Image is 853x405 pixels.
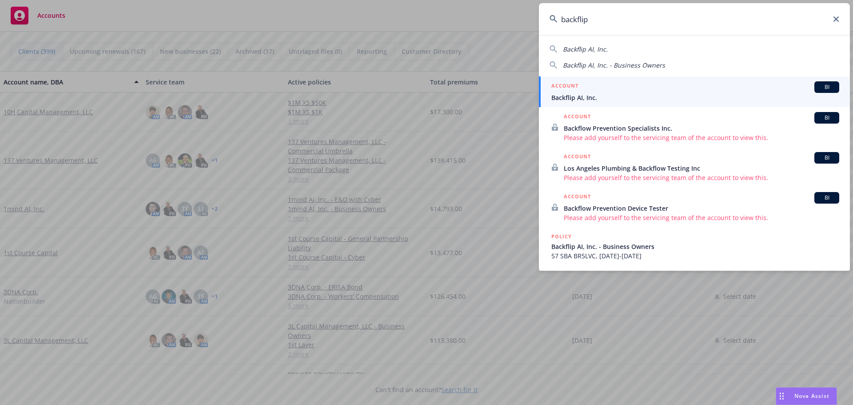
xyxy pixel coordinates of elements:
a: ACCOUNTBIBackflow Prevention Specialists Inc.Please add yourself to the servicing team of the acc... [539,107,850,147]
a: ACCOUNTBIBackflip AI, Inc. [539,76,850,107]
a: ACCOUNTBIBackflow Prevention Device TesterPlease add yourself to the servicing team of the accoun... [539,187,850,227]
span: Los Angeles Plumbing & Backflow Testing Inc [564,164,839,173]
div: Drag to move [776,388,787,405]
span: 57 SBA BR5LVC, [DATE]-[DATE] [551,251,839,261]
span: Backflip AI, Inc. - Business Owners [551,242,839,251]
span: Backflip AI, Inc. [563,45,608,53]
span: Backflow Prevention Device Tester [564,204,839,213]
h5: POLICY [551,232,572,241]
a: POLICYBackflip AI, Inc. - Business Owners57 SBA BR5LVC, [DATE]-[DATE] [539,227,850,265]
h5: ACCOUNT [564,192,591,203]
span: Backflip AI, Inc. - Business Owners [563,61,665,69]
input: Search... [539,3,850,35]
span: BI [818,83,836,91]
h5: ACCOUNT [564,152,591,163]
span: Backflip AI, Inc. [551,93,839,102]
span: Backflow Prevention Specialists Inc. [564,124,839,133]
span: Please add yourself to the servicing team of the account to view this. [564,133,839,142]
a: ACCOUNTBILos Angeles Plumbing & Backflow Testing IncPlease add yourself to the servicing team of ... [539,147,850,187]
span: Please add yourself to the servicing team of the account to view this. [564,213,839,222]
span: BI [818,114,836,122]
span: BI [818,154,836,162]
span: Please add yourself to the servicing team of the account to view this. [564,173,839,182]
h5: ACCOUNT [551,81,578,92]
h5: ACCOUNT [564,112,591,123]
button: Nova Assist [776,387,837,405]
span: BI [818,194,836,202]
span: Nova Assist [794,392,829,400]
